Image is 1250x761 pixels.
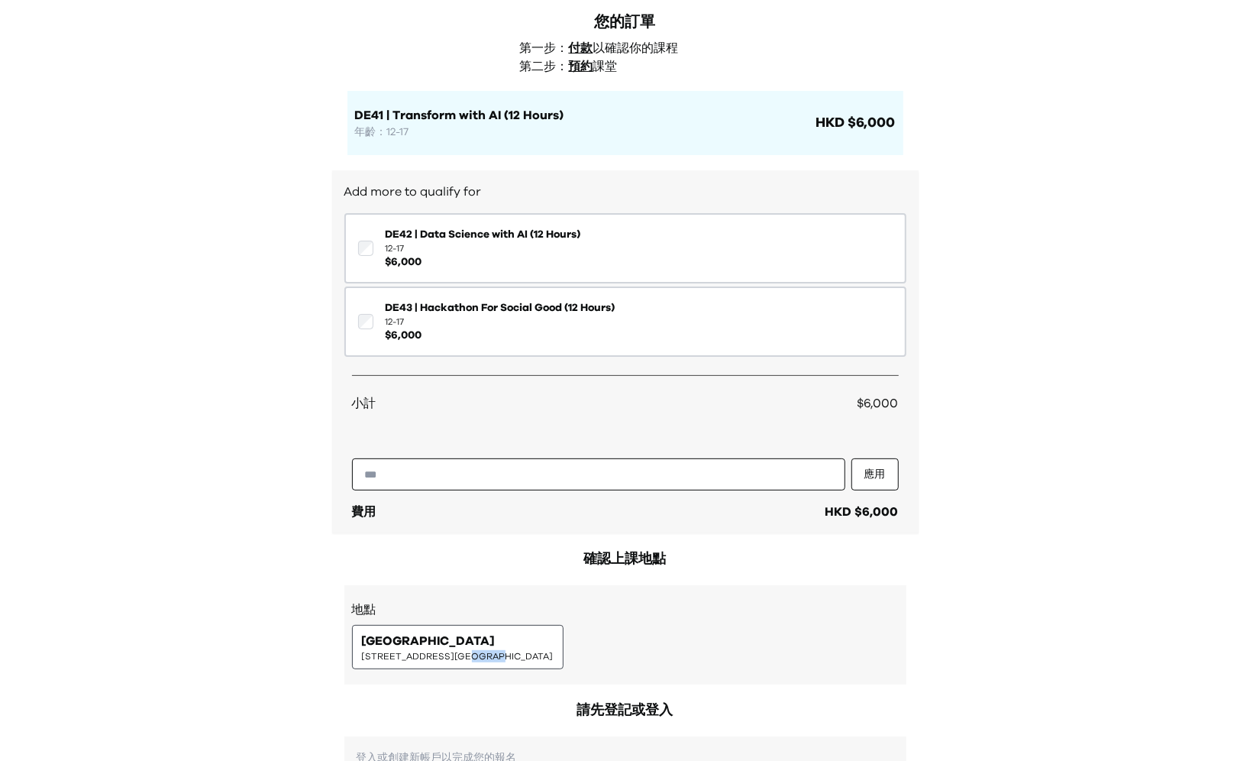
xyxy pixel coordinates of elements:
[352,506,376,518] span: 費用
[352,394,376,413] span: 小計
[362,632,496,650] span: [GEOGRAPHIC_DATA]
[344,183,906,201] h2: Add more to qualify for
[813,112,896,134] span: HKD $6,000
[520,39,740,57] p: 第一步： 以確認你的課程
[344,213,906,283] button: DE42 | Data Science with AI (12 Hours)12-17$6,000
[386,254,581,270] span: $ 6,000
[347,11,903,33] div: 您的訂單
[386,300,615,316] span: DE43 | Hackathon For Social Good (12 Hours)
[386,227,581,242] span: DE42 | Data Science with AI (12 Hours)
[858,397,899,410] span: $6,000
[569,60,593,73] span: 預約
[355,125,813,140] p: 年齡：12-17
[520,57,740,76] p: 第二步： 課堂
[569,42,593,54] span: 付款
[386,328,615,343] span: $ 6,000
[344,287,906,357] button: DE43 | Hackathon For Social Good (12 Hours)12-17$6,000
[386,242,581,254] span: 12-17
[344,700,906,721] h2: 請先登記或登入
[825,503,899,521] div: HKD $6,000
[355,106,813,125] h1: DE41 | Transform with AI (12 Hours)
[344,549,906,570] h2: 確認上課地點
[352,601,899,619] h3: 地點
[386,316,615,328] span: 12-17
[362,650,554,662] span: [STREET_ADDRESS][GEOGRAPHIC_DATA]
[851,458,899,491] button: 應用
